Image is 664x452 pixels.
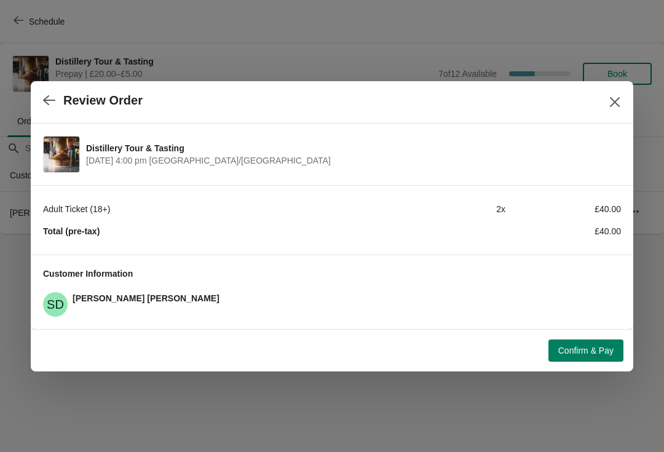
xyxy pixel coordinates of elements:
[505,225,621,237] div: £40.00
[505,203,621,215] div: £40.00
[43,292,68,317] span: Sam
[86,154,615,167] span: [DATE] 4:00 pm [GEOGRAPHIC_DATA]/[GEOGRAPHIC_DATA]
[558,346,614,355] span: Confirm & Pay
[86,142,615,154] span: Distillery Tour & Tasting
[63,93,143,108] h2: Review Order
[43,226,100,236] strong: Total (pre-tax)
[47,298,64,311] text: SD
[43,203,390,215] div: Adult Ticket (18+)
[548,339,623,362] button: Confirm & Pay
[73,293,219,303] span: [PERSON_NAME] [PERSON_NAME]
[390,203,505,215] div: 2 x
[604,91,626,113] button: Close
[43,269,133,279] span: Customer Information
[44,137,79,172] img: Distillery Tour & Tasting | | August 26 | 4:00 pm Europe/London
